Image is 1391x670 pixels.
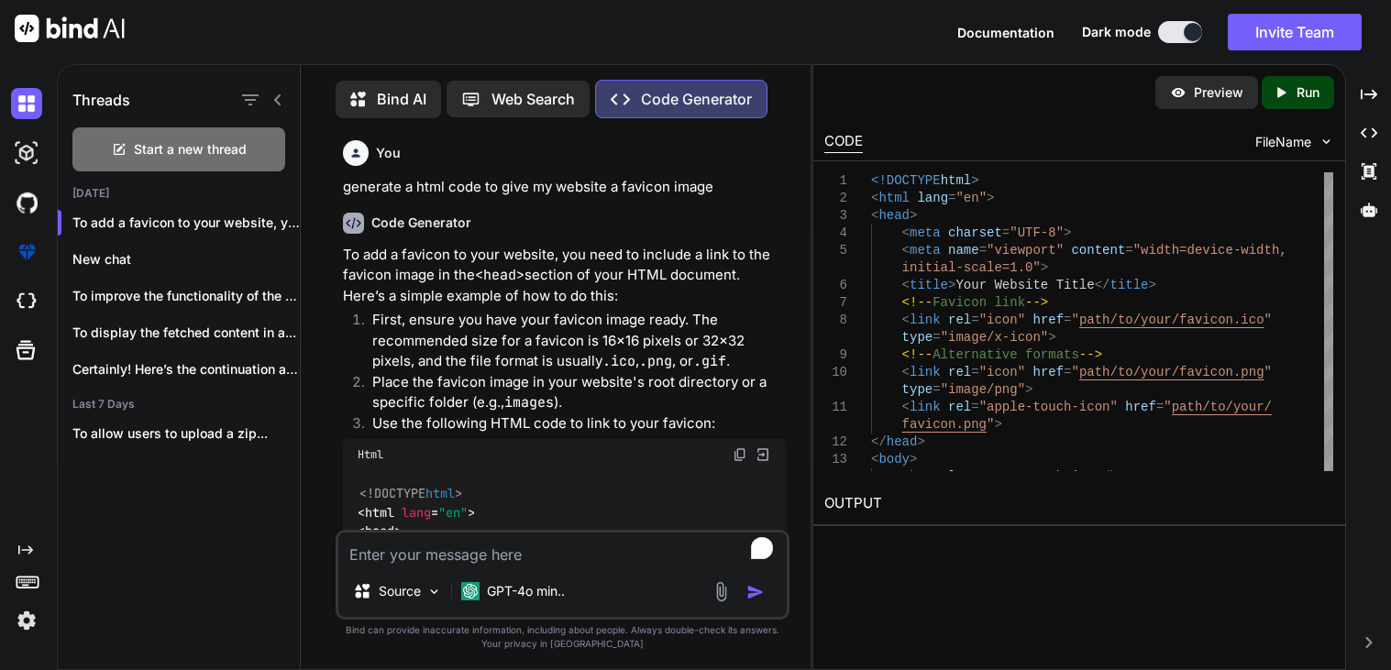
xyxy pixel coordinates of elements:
[824,131,863,153] div: CODE
[933,469,1094,484] span: Welcome to My Website
[72,214,300,232] p: To add a favicon to your website, you ne...
[902,313,910,327] span: <
[902,365,910,379] span: <
[879,452,911,467] span: body
[971,365,978,379] span: =
[1264,365,1272,379] span: "
[1172,400,1272,414] span: path/to/your/
[365,504,394,521] span: html
[72,89,130,111] h1: Threads
[971,313,978,327] span: =
[824,277,847,294] div: 6
[343,245,786,307] p: To add a favicon to your website, you need to include a link to the favicon image in the section ...
[824,364,847,381] div: 10
[902,278,910,292] span: <
[358,522,402,539] span: < >
[504,393,554,412] code: images
[987,417,994,432] span: "
[1133,243,1287,258] span: "width=device-width,
[376,144,401,162] h6: You
[933,295,1025,310] span: Favicon link
[1170,84,1187,101] img: preview
[910,225,941,240] span: meta
[824,451,847,468] div: 13
[824,399,847,416] div: 11
[487,582,565,600] p: GPT-4o min..
[824,468,847,486] div: 14
[902,295,933,310] span: <!--
[733,447,747,462] img: copy
[1079,313,1264,327] span: path/to/your/favicon.ico
[871,208,878,223] span: <
[824,312,847,329] div: 8
[58,397,300,412] h2: Last 7 Days
[933,347,1079,362] span: Alternative formats
[372,372,786,413] p: Place the favicon image in your website's root directory or a specific folder (e.g., ).
[1079,365,1264,379] span: path/to/your/favicon.png
[602,352,635,370] code: .ico
[956,191,988,205] span: "en"
[902,400,910,414] span: <
[475,266,524,284] code: <head>
[1041,260,1048,275] span: >
[358,447,383,462] span: Html
[979,365,1025,379] span: "icon"
[1264,313,1272,327] span: "
[134,140,247,159] span: Start a new thread
[1064,225,1071,240] span: >
[995,417,1002,432] span: >
[11,286,42,317] img: cloudideIcon
[887,434,918,449] span: head
[979,243,987,258] span: =
[336,623,789,651] p: Bind can provide inaccurate information, including about people. Always double-check its answers....
[971,173,978,188] span: >
[58,186,300,201] h2: [DATE]
[1194,83,1243,102] p: Preview
[746,583,765,601] img: icon
[910,208,917,223] span: >
[1255,133,1311,151] span: FileName
[910,278,948,292] span: title
[824,207,847,225] div: 3
[824,225,847,242] div: 4
[358,504,475,521] span: < = >
[15,15,125,42] img: Bind AI
[365,522,394,539] span: head
[918,434,925,449] span: >
[372,413,786,434] p: Use the following HTML code to link to your favicon:
[72,250,300,269] p: New chat
[824,346,847,364] div: 9
[941,382,1025,397] span: "image/png"
[910,243,941,258] span: meta
[902,347,933,362] span: <!--
[824,172,847,190] div: 1
[910,452,917,467] span: >
[1064,365,1071,379] span: =
[910,365,941,379] span: link
[1002,225,1010,240] span: =
[1079,347,1102,362] span: -->
[979,400,1118,414] span: "apple-touch-icon"
[426,584,442,599] img: Pick Models
[948,225,1002,240] span: charset
[11,88,42,119] img: darkChat
[987,191,994,205] span: >
[879,191,911,205] span: html
[941,330,1049,345] span: "image/x-icon"
[755,446,771,463] img: Open in Browser
[72,424,300,443] p: To allow users to upload a zip...
[948,365,971,379] span: rel
[371,214,471,232] h6: Code Generator
[693,352,726,370] code: .gif
[910,469,925,484] span: h1
[941,173,972,188] span: html
[11,187,42,218] img: githubDark
[1125,243,1132,258] span: =
[824,434,847,451] div: 12
[948,243,979,258] span: name
[879,208,911,223] span: head
[902,417,987,432] span: favicon.png
[957,23,1054,42] button: Documentation
[379,582,421,600] p: Source
[1164,400,1171,414] span: "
